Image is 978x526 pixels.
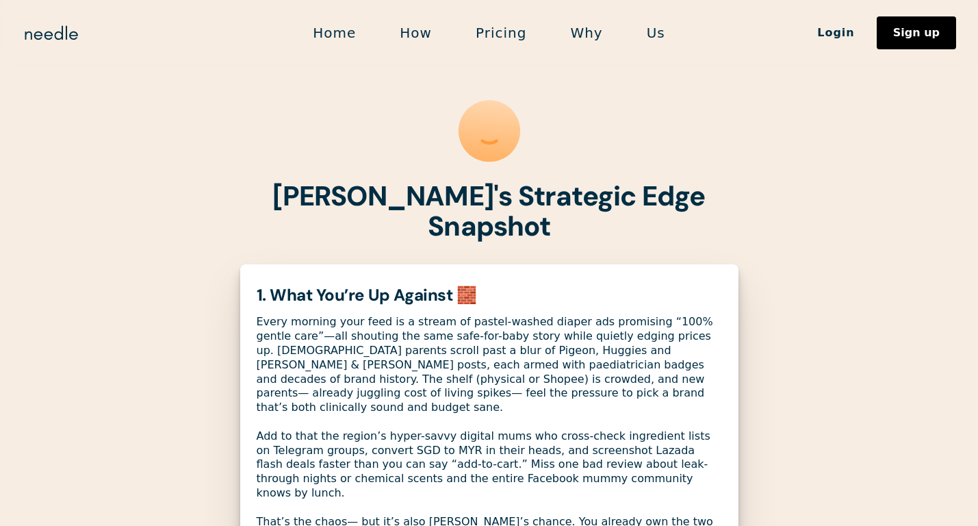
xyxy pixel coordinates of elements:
[454,18,548,47] a: Pricing
[625,18,687,47] a: Us
[877,16,956,49] a: Sign up
[272,178,705,244] strong: [PERSON_NAME]'s Strategic Edge Snapshot
[257,286,722,304] div: 1. What You’re Up Against 🧱
[378,18,454,47] a: How
[548,18,624,47] a: Why
[893,27,940,38] div: Sign up
[291,18,378,47] a: Home
[795,21,877,45] a: Login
